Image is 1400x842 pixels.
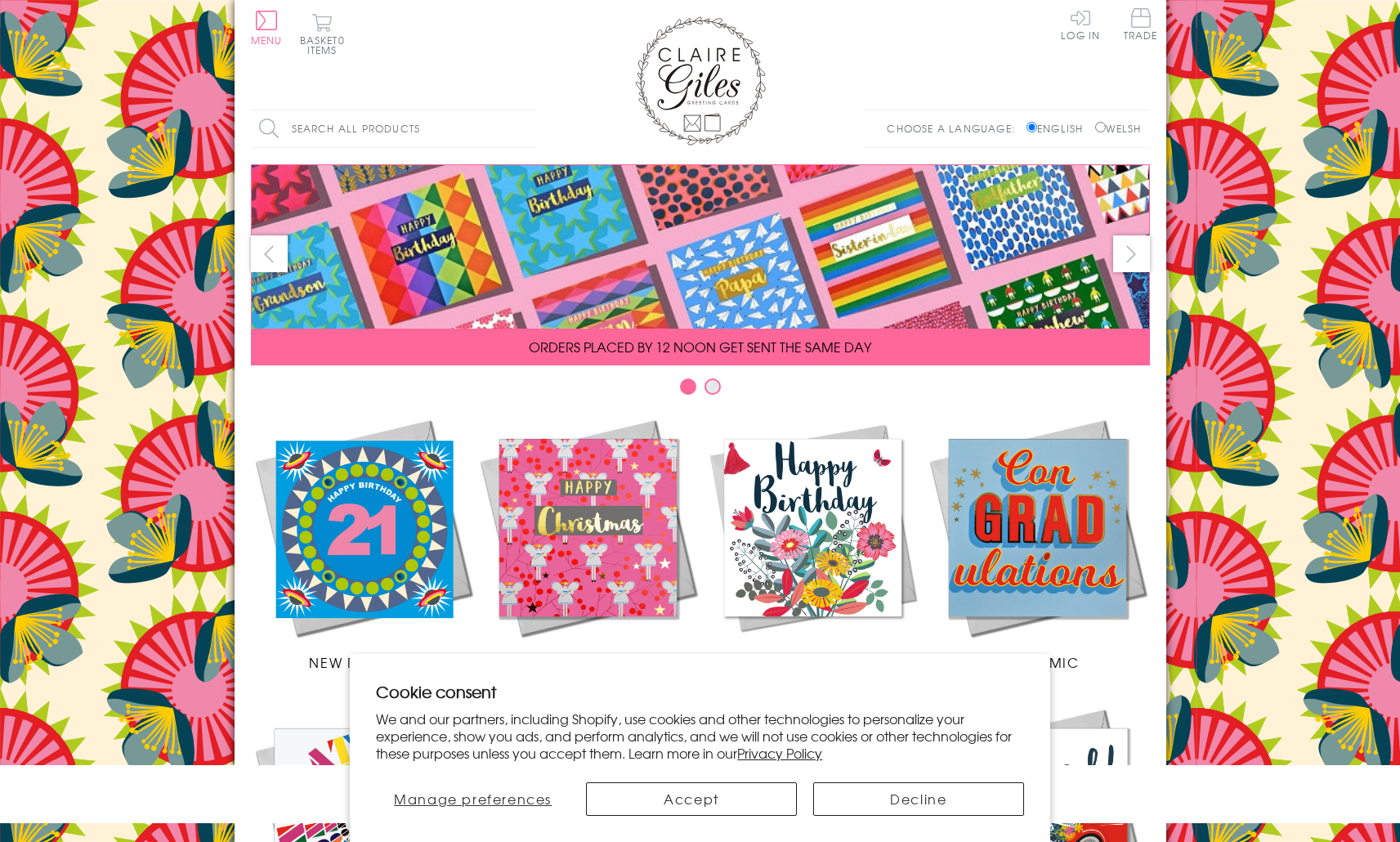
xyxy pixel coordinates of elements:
input: Search [521,110,537,147]
p: Choose a language: [887,121,1023,136]
span: Menu [251,33,283,47]
span: New Releases [309,652,416,672]
span: Academic [995,652,1080,672]
p: We and our partners, including Shopify, use cookies and other technologies to personalize your ex... [376,710,1024,761]
a: Birthdays [700,415,925,672]
button: Manage preferences [376,782,570,816]
span: Christmas [546,652,629,672]
a: Privacy Policy [737,743,822,763]
div: Carousel Pagination [251,378,1150,403]
label: Welsh [1095,121,1142,136]
a: New Releases [251,415,476,672]
a: Academic [925,415,1150,672]
input: Welsh [1095,122,1106,132]
h2: Cookie consent [376,680,1024,703]
button: prev [251,235,288,272]
button: Menu [251,11,283,45]
button: Basket0 items [300,13,345,55]
input: Search all products [251,110,537,147]
button: Accept [586,782,797,816]
a: Log In [1061,8,1100,40]
a: Trade [1124,8,1158,43]
input: English [1027,122,1037,132]
span: ORDERS PLACED BY 12 NOON GET SENT THE SAME DAY [529,337,871,356]
button: Decline [813,782,1024,816]
img: Claire Giles Greetings Cards [635,16,766,146]
span: Birthdays [773,652,852,672]
button: next [1113,235,1150,272]
span: Manage preferences [394,789,552,808]
span: 0 items [307,33,345,57]
button: Carousel Page 2 [704,378,721,395]
a: Christmas [476,415,700,672]
span: Trade [1124,8,1158,40]
label: English [1027,121,1091,136]
button: Carousel Page 1 (Current Slide) [680,378,696,395]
